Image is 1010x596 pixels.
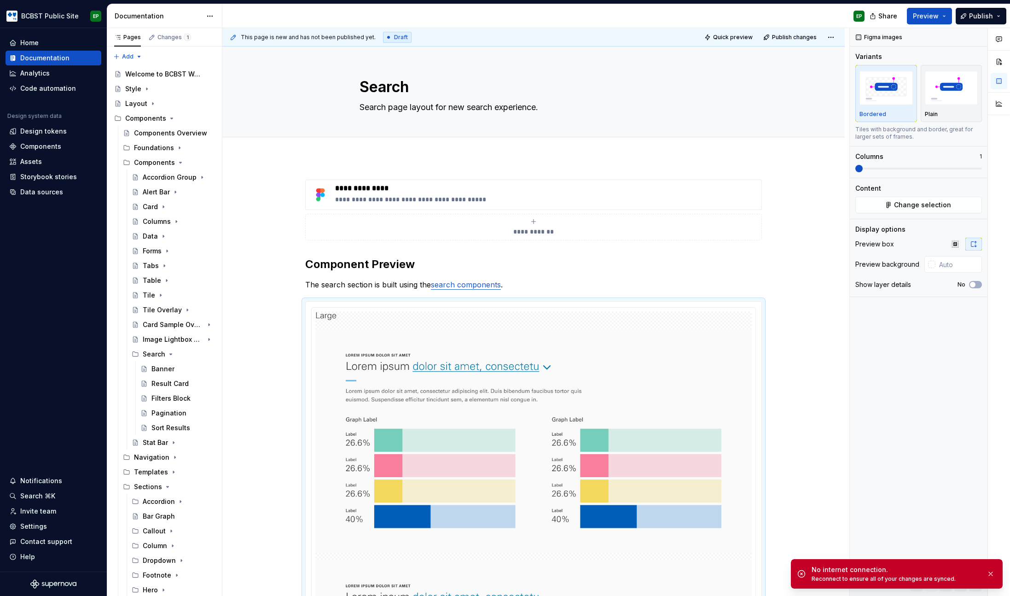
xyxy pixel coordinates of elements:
div: Documentation [20,53,70,63]
div: Card Sample Overlay [143,320,203,329]
div: Analytics [20,69,50,78]
button: placeholderPlain [921,65,982,122]
div: Settings [20,522,47,531]
div: Templates [119,465,218,479]
span: Publish changes [772,34,817,41]
span: This page is new and has not been published yet. [241,34,376,41]
div: Data sources [20,187,63,197]
div: Dropdown [128,553,218,568]
h2: Component Preview [305,257,762,272]
span: Quick preview [713,34,753,41]
div: Preview box [855,240,894,249]
div: Navigation [134,453,169,462]
div: Content [855,184,881,193]
a: Data sources [6,185,101,199]
svg: Supernova Logo [30,579,76,589]
div: Bar Graph [143,512,175,521]
div: No internet connection. [812,565,979,574]
div: Accordion [128,494,218,509]
button: Contact support [6,534,101,549]
span: Publish [969,12,993,21]
p: The search section is built using the . [305,279,762,290]
div: Footnote [128,568,218,583]
textarea: Search page layout for new search experience. [358,100,706,115]
div: Tabs [143,261,159,270]
span: Preview [913,12,939,21]
div: Variants [855,52,882,61]
div: EP [93,12,99,20]
span: Change selection [894,200,951,210]
div: Components [110,111,218,126]
a: Banner [137,362,218,376]
a: Analytics [6,66,101,81]
img: b44e7a6b-69a5-43df-ae42-963d7259159b.png [6,11,17,22]
a: search components [431,280,501,289]
button: Publish [956,8,1006,24]
div: Data [143,232,158,241]
div: Style [125,84,141,93]
div: Components [125,114,166,123]
div: Dropdown [143,556,176,565]
a: Components [6,139,101,154]
div: Card [143,202,158,211]
a: Invite team [6,504,101,519]
a: Home [6,35,101,50]
div: Table [143,276,161,285]
div: Foundations [119,140,218,155]
div: Tile Overlay [143,305,182,315]
div: Help [20,552,35,561]
div: Callout [128,524,218,538]
div: Preview background [855,260,919,269]
button: Notifications [6,473,101,488]
div: Search ⌘K [20,491,55,501]
div: Notifications [20,476,62,485]
div: Templates [134,467,168,477]
a: Alert Bar [128,185,218,199]
a: Design tokens [6,124,101,139]
button: Search ⌘K [6,489,101,503]
div: Home [20,38,39,47]
a: Style [110,82,218,96]
a: Code automation [6,81,101,96]
div: Design system data [7,112,62,120]
a: Table [128,273,218,288]
div: Pagination [151,409,186,418]
div: Contact support [20,537,72,546]
span: Add [122,53,134,60]
span: Share [878,12,897,21]
div: Display options [855,225,906,234]
p: 1 [980,153,982,160]
div: Code automation [20,84,76,93]
div: Hero [143,585,158,595]
a: Filters Block [137,391,218,406]
textarea: Search [358,76,706,98]
div: Filters Block [151,394,191,403]
a: Tabs [128,258,218,273]
div: Storybook stories [20,172,77,181]
img: 4baf7843-f8da-4bf9-87ec-1c2503c5ad79.png [309,184,331,206]
div: Navigation [119,450,218,465]
a: Stat Bar [128,435,218,450]
button: BCBST Public SiteEP [2,6,105,26]
a: Tile [128,288,218,303]
a: Documentation [6,51,101,65]
a: Columns [128,214,218,229]
div: Forms [143,246,162,256]
div: Footnote [143,571,171,580]
button: Quick preview [702,31,757,44]
button: Publish changes [760,31,821,44]
div: Layout [125,99,147,108]
button: Change selection [855,197,982,213]
a: Sort Results [137,421,218,435]
button: placeholderBordered [855,65,917,122]
a: Accordion Group [128,170,218,185]
a: Pagination [137,406,218,421]
div: Search [143,350,165,359]
div: Image Lightbox Overlay [143,335,203,344]
button: Help [6,549,101,564]
a: Card [128,199,218,214]
div: Invite team [20,507,56,516]
a: Layout [110,96,218,111]
div: Assets [20,157,42,166]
